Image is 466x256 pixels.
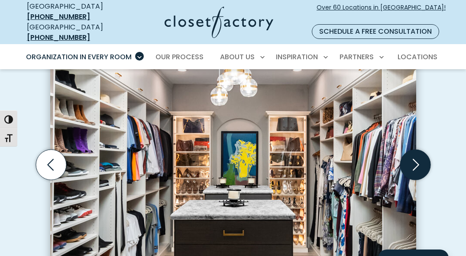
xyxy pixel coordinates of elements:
[32,146,70,183] button: Previous slide
[20,45,446,69] nav: Primary Menu
[312,24,439,39] a: Schedule a Free Consultation
[340,52,374,62] span: Partners
[165,6,273,38] img: Closet Factory Logo
[26,52,132,62] span: Organization in Every Room
[27,32,90,42] a: [PHONE_NUMBER]
[398,52,437,62] span: Locations
[317,3,446,21] span: Over 60 Locations in [GEOGRAPHIC_DATA]!
[27,12,90,22] a: [PHONE_NUMBER]
[220,52,255,62] span: About Us
[397,146,434,183] button: Next slide
[276,52,318,62] span: Inspiration
[27,1,121,22] div: [GEOGRAPHIC_DATA]
[27,22,121,43] div: [GEOGRAPHIC_DATA]
[155,52,204,62] span: Our Process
